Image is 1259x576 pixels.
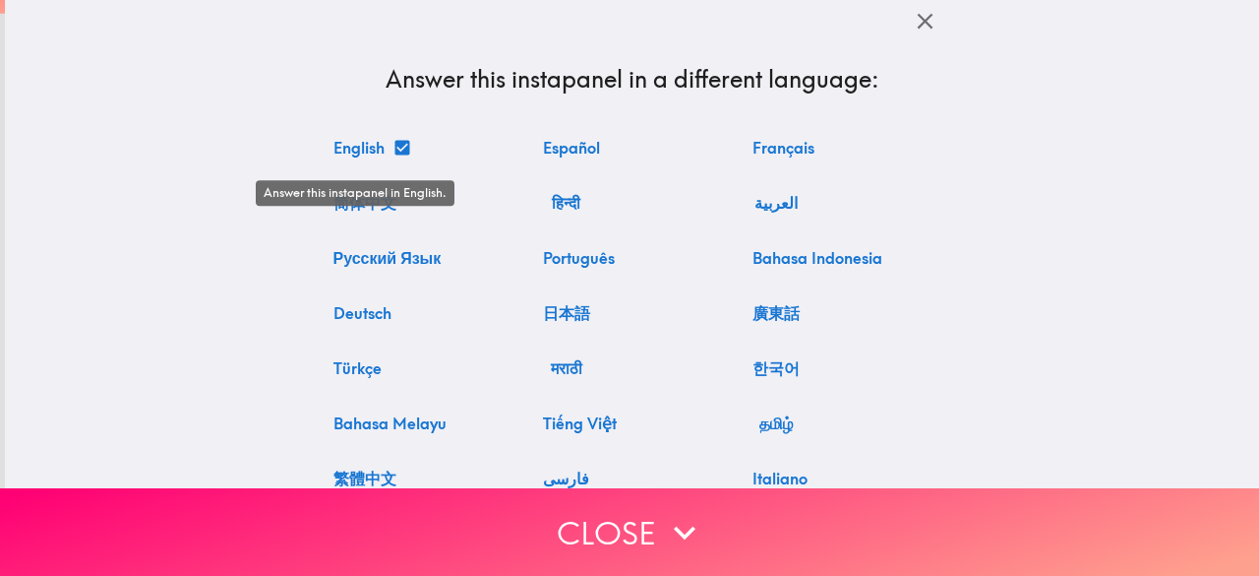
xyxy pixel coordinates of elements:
[745,349,808,388] button: 이 instapanel에 한국어로 답하세요.
[745,128,822,167] button: Répondez à cet instapanel en français.
[535,349,598,388] button: या instapanel ला मराठीत उत्तर द्या.
[326,404,454,443] button: Jawab instapanel ini dalam Bahasa Melayu.
[326,128,416,167] button: Answer this instapanel in English.
[745,183,808,223] button: أجب على هذا instapanel باللغة العربية.
[535,293,598,333] button: このinstapanelに日本語で回答してください。
[256,180,454,206] div: Answer this instapanel in English.
[745,404,808,443] button: இந்த instapanel-ஐ தமிழில் பதிலளிக்கவும்.
[745,238,890,278] button: Jawab instapanel ini dalam Bahasa Indonesia.
[326,459,404,498] button: 用繁體中文回答這個instapanel。
[745,293,808,333] button: 用廣東話回答呢個instapanel。
[326,349,390,388] button: Bu instapanel'i Türkçe olarak yanıtlayın.
[326,238,450,278] button: Ответьте на этот instapanel на русском языке.
[535,183,598,223] button: इस instapanel को हिंदी में उत्तर दें।
[535,238,623,278] button: Responda a este instapanel em português.
[326,63,939,96] h4: Answer this instapanel in a different language:
[535,128,608,167] button: Responde a este instapanel en español.
[535,404,625,443] button: Trả lời instapanel này bằng tiếng Việt.
[745,459,815,498] button: Rispondi a questo instapanel in italiano.
[326,293,399,333] button: Beantworten Sie dieses instapanel auf Deutsch.
[535,459,598,498] button: به این instapanel به زبان فارسی پاسخ دهید.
